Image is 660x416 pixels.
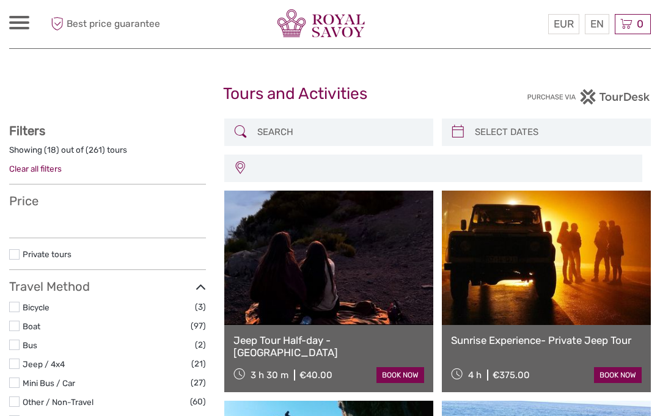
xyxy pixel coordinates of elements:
span: (97) [191,319,206,333]
span: (27) [191,376,206,390]
a: Boat [23,321,40,331]
img: 3280-12f42084-c20e-4d34-be88-46f68e1c0edb_logo_small.png [274,9,368,39]
a: Other / Non-Travel [23,397,94,407]
span: Best price guarantee [48,14,170,34]
a: Jeep Tour Half-day - [GEOGRAPHIC_DATA] [233,334,424,359]
a: Jeep / 4x4 [23,359,65,369]
span: (21) [191,357,206,371]
a: Bus [23,340,37,350]
a: book now [594,367,642,383]
span: 3 h 30 m [251,370,288,381]
a: book now [376,367,424,383]
h1: Tours and Activities [223,84,437,104]
a: Clear all filters [9,164,62,173]
span: (60) [190,395,206,409]
a: Bicycle [23,302,50,312]
a: Private tours [23,249,71,259]
div: €375.00 [493,370,530,381]
input: SELECT DATES [470,122,645,143]
h3: Travel Method [9,279,206,294]
label: 18 [47,144,56,156]
a: Mini Bus / Car [23,378,75,388]
h3: Price [9,194,206,208]
span: (3) [195,300,206,314]
span: (2) [195,338,206,352]
a: Sunrise Experience- Private Jeep Tour [451,334,642,346]
div: Showing ( ) out of ( ) tours [9,144,206,163]
img: PurchaseViaTourDesk.png [527,89,651,104]
span: 0 [635,18,645,30]
label: 261 [89,144,102,156]
div: €40.00 [299,370,332,381]
div: EN [585,14,609,34]
span: EUR [554,18,574,30]
input: SEARCH [252,122,427,143]
span: 4 h [468,370,482,381]
strong: Filters [9,123,45,138]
